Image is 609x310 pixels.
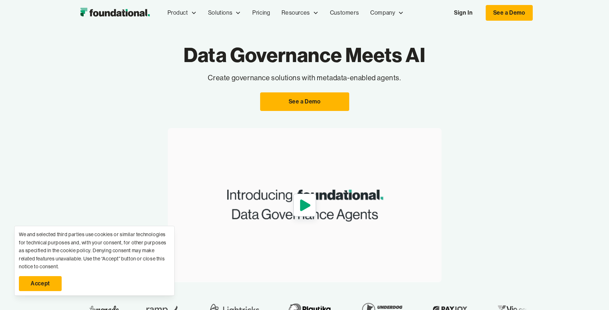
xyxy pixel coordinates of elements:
[122,43,487,67] h1: Data Governance Meets AI
[77,6,153,20] img: Foundational Logo
[486,5,533,21] a: See a Demo
[481,227,609,310] iframe: Chat Widget
[208,8,232,17] div: Solutions
[260,92,349,111] a: See a Demo
[168,128,442,282] img: Create governance solutions with metadata-enabled agents
[167,8,188,17] div: Product
[122,72,487,84] p: Create governance solutions with metadata-enabled agents.
[247,1,276,25] a: Pricing
[282,8,310,17] div: Resources
[162,1,202,25] div: Product
[370,8,395,17] div: Company
[19,230,170,270] div: We and selected third parties use cookies or similar technologies for technical purposes and, wit...
[168,128,442,282] a: open lightbox
[202,1,247,25] div: Solutions
[324,1,365,25] a: Customers
[365,1,409,25] div: Company
[19,276,62,291] a: Accept
[276,1,324,25] div: Resources
[447,5,480,20] a: Sign In
[77,6,153,20] a: home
